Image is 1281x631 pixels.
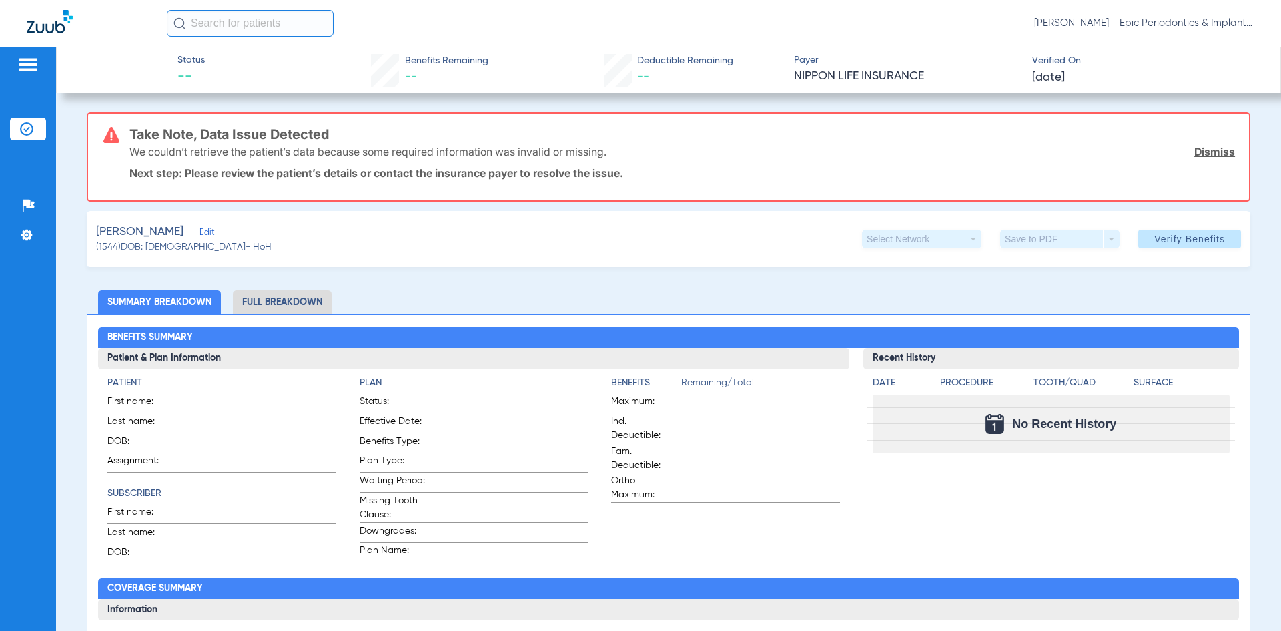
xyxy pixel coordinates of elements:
[873,376,929,395] app-breakdown-title: Date
[177,68,205,87] span: --
[360,454,425,472] span: Plan Type:
[107,395,173,413] span: First name:
[98,348,849,369] h3: Patient & Plan Information
[199,228,211,240] span: Edit
[405,71,417,83] span: --
[98,290,221,314] li: Summary Breakdown
[96,240,272,254] span: (1544) DOB: [DEMOGRAPHIC_DATA] - HoH
[98,327,1238,349] h2: Benefits Summary
[360,435,425,453] span: Benefits Type:
[794,68,1021,85] span: NIPPON LIFE INSURANCE
[681,376,839,395] span: Remaining/Total
[1034,17,1254,30] span: [PERSON_NAME] - Epic Periodontics & Implant Center
[611,415,677,443] span: Ind. Deductible:
[1032,69,1065,86] span: [DATE]
[611,445,677,473] span: Fam. Deductible:
[360,494,425,522] span: Missing Tooth Clause:
[940,376,1029,390] h4: Procedure
[1033,376,1129,395] app-breakdown-title: Tooth/Quad
[611,376,681,390] h4: Benefits
[611,395,677,413] span: Maximum:
[177,53,205,67] span: Status
[129,145,606,158] p: We couldn’t retrieve the patient’s data because some required information was invalid or missing.
[1194,145,1235,158] a: Dismiss
[103,127,119,143] img: error-icon
[1134,376,1229,390] h4: Surface
[611,474,677,502] span: Ortho Maximum:
[98,599,1238,620] h3: Information
[107,505,173,523] span: First name:
[360,474,425,492] span: Waiting Period:
[233,290,332,314] li: Full Breakdown
[1214,567,1281,631] iframe: Chat Widget
[107,415,173,433] span: Last name:
[637,54,733,68] span: Deductible Remaining
[98,578,1238,600] h2: Coverage Summary
[360,376,588,390] h4: Plan
[167,10,334,37] input: Search for patients
[1134,376,1229,395] app-breakdown-title: Surface
[940,376,1029,395] app-breakdown-title: Procedure
[611,376,681,395] app-breakdown-title: Benefits
[405,54,488,68] span: Benefits Remaining
[107,525,173,544] span: Last name:
[794,53,1021,67] span: Payer
[129,128,1235,141] h3: Take Note, Data Issue Detected
[107,435,173,453] span: DOB:
[1012,417,1116,431] span: No Recent History
[1138,230,1241,248] button: Verify Benefits
[1032,54,1259,68] span: Verified On
[360,544,425,562] span: Plan Name:
[107,454,173,472] span: Assignment:
[863,348,1239,369] h3: Recent History
[637,71,649,83] span: --
[173,17,185,29] img: Search Icon
[873,376,929,390] h4: Date
[985,414,1004,434] img: Calendar
[360,415,425,433] span: Effective Date:
[107,546,173,564] span: DOB:
[1033,376,1129,390] h4: Tooth/Quad
[360,395,425,413] span: Status:
[360,524,425,542] span: Downgrades:
[96,224,183,240] span: [PERSON_NAME]
[27,10,73,33] img: Zuub Logo
[107,376,336,390] h4: Patient
[107,487,336,501] h4: Subscriber
[129,166,1235,180] p: Next step: Please review the patient’s details or contact the insurance payer to resolve the issue.
[17,57,39,73] img: hamburger-icon
[1154,234,1225,244] span: Verify Benefits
